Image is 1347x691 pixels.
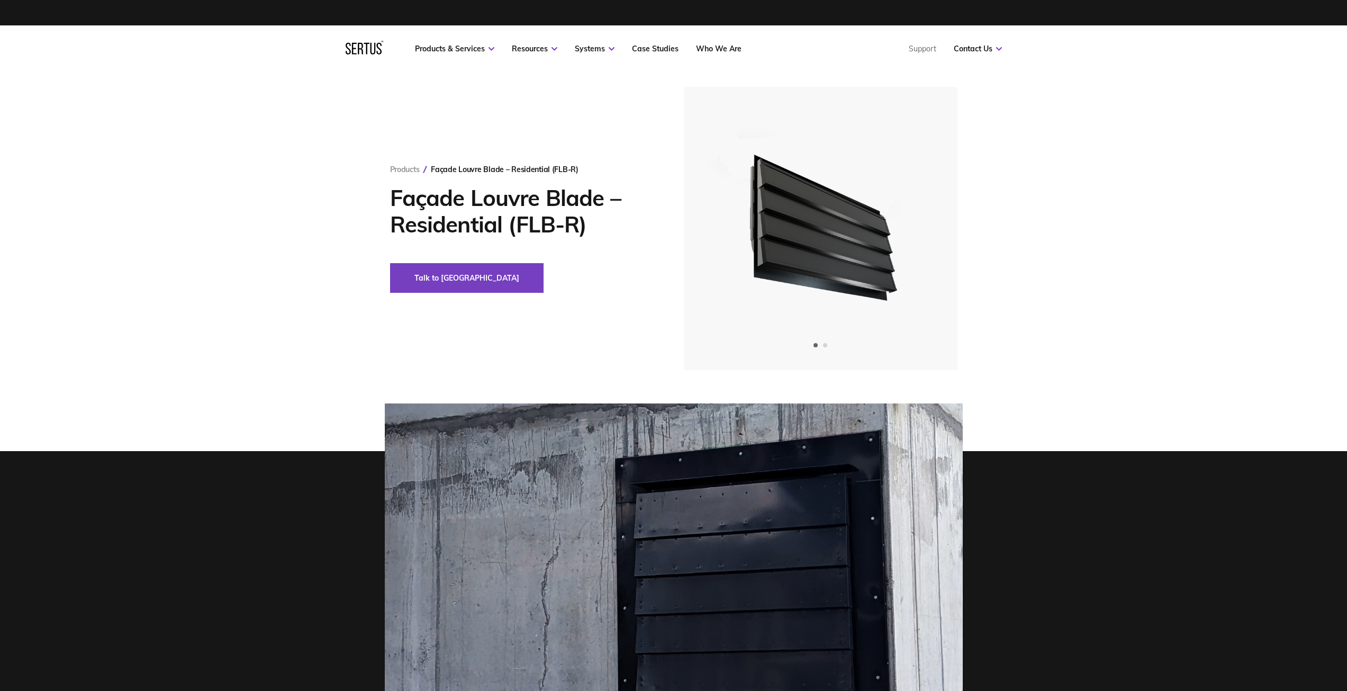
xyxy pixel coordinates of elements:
[390,165,420,174] a: Products
[632,44,679,53] a: Case Studies
[575,44,614,53] a: Systems
[390,263,544,293] button: Talk to [GEOGRAPHIC_DATA]
[823,343,827,347] span: Go to slide 2
[512,44,557,53] a: Resources
[1156,568,1347,691] iframe: Chat Widget
[909,44,936,53] a: Support
[415,44,494,53] a: Products & Services
[696,44,742,53] a: Who We Are
[954,44,1002,53] a: Contact Us
[390,185,652,238] h1: Façade Louvre Blade – Residential (FLB-R)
